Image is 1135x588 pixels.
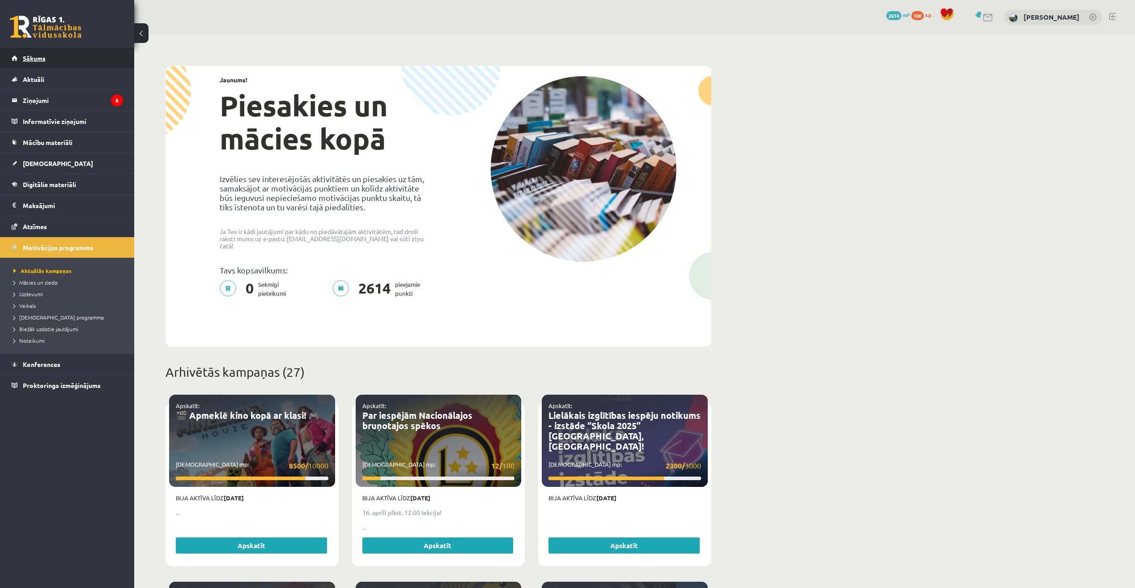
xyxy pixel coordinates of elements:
[362,523,515,532] p: ...
[362,402,386,409] a: Apskatīt:
[220,174,432,212] p: Izvēlies sev interesējošās aktivitātēs un piesakies uz tām, samaksājot ar motivācijas punktiem un...
[548,409,701,452] a: Lielākais izglītības iespēju notikums - izstāde “Skola 2025” [GEOGRAPHIC_DATA], [GEOGRAPHIC_DATA]!
[220,280,291,298] p: Sekmīgi pieteikumi
[548,402,572,409] a: Apskatīt:
[12,69,123,89] a: Aktuāli
[13,337,125,345] a: Noteikumi
[289,461,308,470] strong: 8500/
[886,11,901,20] span: 2614
[12,216,123,237] a: Atzīmes
[13,267,72,274] span: Aktuālās kampaņas
[362,508,442,516] strong: 16. aprīlī plkst. 12.00 lekcija!
[666,460,701,471] span: 3000
[13,302,125,310] a: Veikals
[666,461,685,470] strong: 2300/
[12,111,123,132] a: Informatīvie ziņojumi
[224,494,244,502] strong: [DATE]
[166,363,711,382] p: Arhivētās kampaņas (27)
[12,354,123,375] a: Konferences
[176,537,327,554] a: Apskatīt
[176,460,328,471] p: [DEMOGRAPHIC_DATA] mp:
[289,460,328,471] span: 10000
[220,76,247,84] strong: Jaunums!
[362,494,515,503] p: Bija aktīva līdz
[13,313,125,321] a: [DEMOGRAPHIC_DATA] programma
[23,243,94,251] span: Motivācijas programma
[596,494,616,502] strong: [DATE]
[490,76,676,262] img: campaign-image-1c4f3b39ab1f89d1fca25a8facaab35ebc8e40cf20aedba61fd73fb4233361ac.png
[220,265,432,275] p: Tavs kopsavilkums:
[12,90,123,111] a: Ziņojumi8
[13,337,45,344] span: Noteikumi
[111,94,123,107] i: 8
[23,75,44,83] span: Aktuāli
[354,280,395,298] span: 2614
[23,381,101,389] span: Proktoringa izmēģinājums
[12,174,123,195] a: Digitālie materiāli
[23,195,123,216] legend: Maksājumi
[362,537,514,554] a: Apskatīt
[220,228,432,249] p: Ja Tev ir kādi jautājumi par kādu no piedāvātajām aktivitātēm, tad droši raksti mums uz e-pastu: ...
[176,494,328,503] p: Bija aktīva līdz
[1009,13,1018,22] img: Jānis Helvigs
[12,48,123,68] a: Sākums
[10,16,81,38] a: Rīgas 1. Tālmācības vidusskola
[13,290,125,298] a: Uzdevumi
[23,54,46,62] span: Sākums
[176,409,319,421] a: 🎬 Apmeklē kino kopā ar klasi! 🎮
[23,159,93,167] span: [DEMOGRAPHIC_DATA]
[241,280,258,298] span: 0
[13,325,125,333] a: Biežāk uzdotie jautājumi
[13,302,36,309] span: Veikals
[925,11,931,18] span: xp
[12,153,123,174] a: [DEMOGRAPHIC_DATA]
[548,460,701,471] p: [DEMOGRAPHIC_DATA] mp:
[23,138,72,146] span: Mācību materiāli
[548,537,700,554] a: Apskatīt
[911,11,924,20] span: 100
[1024,13,1080,21] a: [PERSON_NAME]
[13,325,78,332] span: Biežāk uzdotie jautājumi
[903,11,910,18] span: mP
[491,461,502,470] strong: 12/
[176,402,200,409] a: Apskatīt:
[886,11,910,18] a: 2614 mP
[362,409,472,431] a: Par iespējām Nacionālajos bruņotajos spēkos
[13,267,125,275] a: Aktuālās kampaņas
[410,494,430,502] strong: [DATE]
[911,11,935,18] a: 100 xp
[12,132,123,153] a: Mācību materiāli
[23,180,76,188] span: Digitālie materiāli
[13,278,125,286] a: Mācies un ziedo
[176,508,328,517] p: ...
[12,237,123,258] a: Motivācijas programma
[13,290,43,298] span: Uzdevumi
[332,280,425,298] p: pieejamie punkti
[12,195,123,216] a: Maksājumi
[12,375,123,396] a: Proktoringa izmēģinājums
[548,494,701,503] p: Bija aktīva līdz
[23,90,123,111] legend: Ziņojumi
[13,314,104,321] span: [DEMOGRAPHIC_DATA] programma
[23,222,47,230] span: Atzīmes
[491,460,514,471] span: 100
[220,89,432,155] h1: Piesakies un mācies kopā
[362,460,515,471] p: [DEMOGRAPHIC_DATA] mp:
[23,360,60,368] span: Konferences
[23,111,123,132] legend: Informatīvie ziņojumi
[13,279,58,286] span: Mācies un ziedo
